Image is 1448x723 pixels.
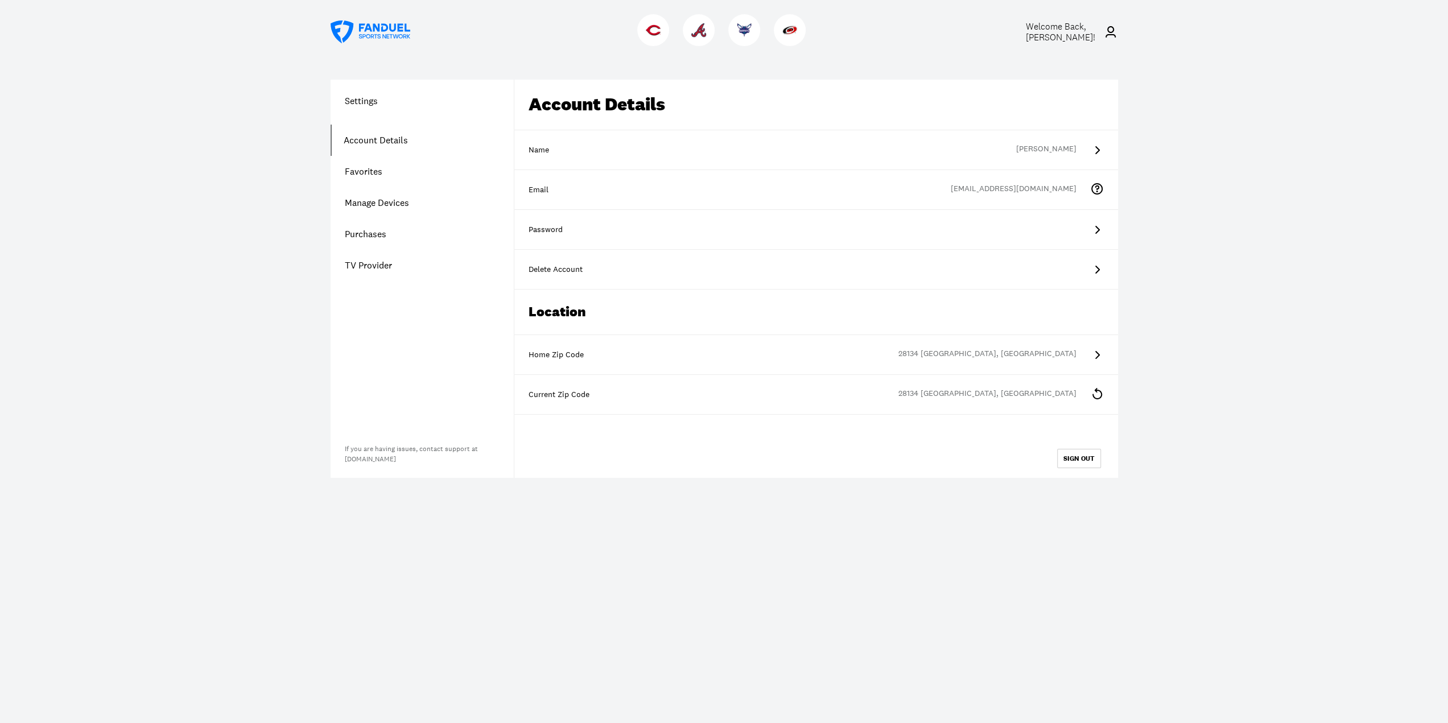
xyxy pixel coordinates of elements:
div: 28134 [GEOGRAPHIC_DATA], [GEOGRAPHIC_DATA] [898,348,1090,362]
a: HurricanesHurricanes [774,37,810,48]
img: Hurricanes [782,23,797,38]
a: Purchases [331,218,514,250]
div: Home Zip Code [529,349,1104,361]
a: TV Provider [331,250,514,281]
div: Name [529,144,1104,156]
div: Account Details [514,80,1118,130]
div: [PERSON_NAME] [1016,143,1090,157]
div: Email [529,184,1104,196]
h1: Settings [331,94,514,108]
div: [EMAIL_ADDRESS][DOMAIN_NAME] [951,183,1090,197]
img: Hornets [737,23,752,38]
img: Reds [646,23,661,38]
a: Welcome Back,[PERSON_NAME]! [1000,21,1118,43]
a: HornetsHornets [728,37,765,48]
a: Account Details [331,125,514,156]
a: FanDuel Sports Network [331,20,410,43]
a: BravesBraves [683,37,719,48]
span: Welcome Back, [PERSON_NAME] ! [1025,20,1095,43]
div: 28134 [GEOGRAPHIC_DATA], [GEOGRAPHIC_DATA] [898,388,1090,402]
img: Braves [691,23,706,38]
button: SIGN OUT [1057,449,1101,468]
div: Location [514,290,1118,335]
a: If you are having issues, contact support at[DOMAIN_NAME] [345,444,478,464]
a: Favorites [331,156,514,187]
a: RedsReds [637,37,674,48]
div: Current Zip Code [529,389,1104,400]
div: Delete Account [529,264,1104,275]
a: Manage Devices [331,187,514,218]
div: Password [529,224,1104,236]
